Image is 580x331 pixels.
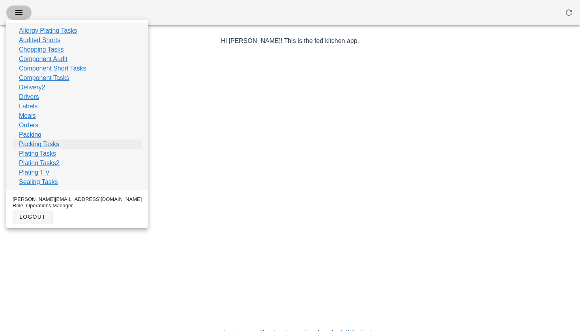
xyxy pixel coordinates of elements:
button: logout [13,210,52,224]
a: Component Short Tasks [19,64,86,73]
a: Component Audit [19,54,67,64]
a: Audited Shorts [19,35,60,45]
a: Drivers [19,92,39,102]
a: Labels [19,102,37,111]
a: Component Tasks [19,73,69,83]
a: Packing Tasks [19,139,59,149]
a: Chopping Tasks [19,45,64,54]
div: Role: Operations Manager [13,203,142,209]
span: logout [19,214,46,220]
a: Plating Tasks2 [19,158,60,168]
a: Plating T V [19,168,50,177]
a: Delivery2 [19,83,45,92]
a: Plating Tasks [19,149,56,158]
a: Orders [19,121,38,130]
a: Sealing Tasks [19,177,58,187]
a: Allergy Plating Tasks [19,26,77,35]
a: Meals [19,111,36,121]
a: Packing [19,130,41,139]
div: [PERSON_NAME][EMAIL_ADDRESS][DOMAIN_NAME] [13,196,142,203]
p: Hi [PERSON_NAME]! This is the fed kitchen app. [61,36,519,46]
